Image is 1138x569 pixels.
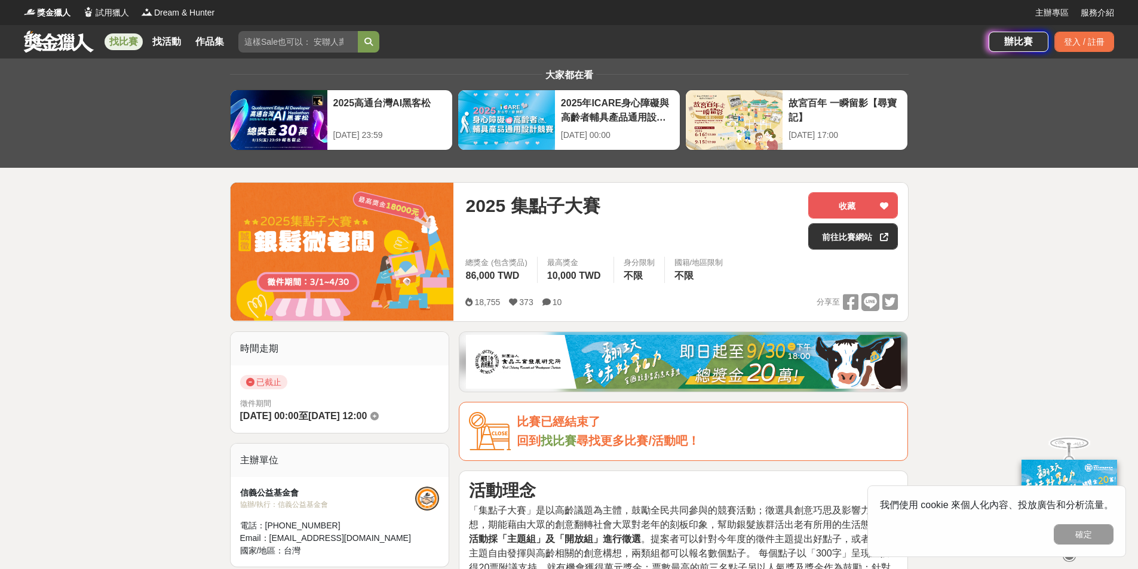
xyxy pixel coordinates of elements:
[308,411,367,421] span: [DATE] 12:00
[105,33,143,50] a: 找比賽
[141,7,214,19] a: LogoDream & Hunter
[517,412,898,432] div: 比賽已經結束了
[82,7,129,19] a: Logo試用獵人
[465,192,600,219] span: 2025 集點子大賽
[240,499,416,510] div: 協辦/執行： 信義公益基金會
[154,7,214,19] span: Dream & Hunter
[231,332,449,365] div: 時間走期
[240,546,284,555] span: 國家/地區：
[685,90,908,150] a: 故宮百年 一瞬留影【尋寶記】[DATE] 17:00
[82,6,94,18] img: Logo
[24,6,36,18] img: Logo
[808,192,898,219] button: 收藏
[817,293,840,311] span: 分享至
[547,257,604,269] span: 最高獎金
[458,90,680,150] a: 2025年ICARE身心障礙與高齡者輔具產品通用設計競賽[DATE] 00:00
[24,7,70,19] a: Logo獎金獵人
[789,129,901,142] div: [DATE] 17:00
[880,500,1114,510] span: 我們使用 cookie 來個人化內容、投放廣告和分析流量。
[96,7,129,19] span: 試用獵人
[333,129,446,142] div: [DATE] 23:59
[789,96,901,123] div: 故宮百年 一瞬留影【尋寶記】
[989,32,1048,52] a: 辦比賽
[469,412,511,451] img: Icon
[465,257,527,269] span: 總獎金 (包含獎品)
[240,411,299,421] span: [DATE] 00:00
[191,33,229,50] a: 作品集
[1054,32,1114,52] div: 登入 / 註冊
[240,532,416,545] div: Email： [EMAIL_ADDRESS][DOMAIN_NAME]
[519,297,533,307] span: 373
[1022,460,1117,539] img: ff197300-f8ee-455f-a0ae-06a3645bc375.jpg
[474,297,500,307] span: 18,755
[238,31,358,53] input: 這樣Sale也可以： 安聯人壽創意銷售法募集
[284,546,300,555] span: 台灣
[469,534,641,544] strong: 活動採「主題組」及「開放組」進行徵選
[517,434,541,447] span: 回到
[1035,7,1069,19] a: 主辦專區
[141,6,153,18] img: Logo
[1054,524,1114,545] button: 確定
[333,96,446,123] div: 2025高通台灣AI黑客松
[240,487,416,499] div: 信義公益基金會
[299,411,308,421] span: 至
[231,183,454,321] img: Cover Image
[37,7,70,19] span: 獎金獵人
[674,257,723,269] div: 國籍/地區限制
[624,270,643,281] span: 不限
[1081,7,1114,19] a: 服務介紹
[240,375,287,389] span: 已截止
[240,519,416,532] div: 電話： [PHONE_NUMBER]
[541,434,576,447] a: 找比賽
[576,434,700,447] span: 尋找更多比賽/活動吧！
[465,270,519,281] span: 86,000 TWD
[230,90,453,150] a: 2025高通台灣AI黑客松[DATE] 23:59
[674,270,694,281] span: 不限
[808,223,898,250] a: 前往比賽網站
[148,33,186,50] a: 找活動
[469,481,536,500] strong: 活動理念
[547,270,601,281] span: 10,000 TWD
[553,297,562,307] span: 10
[240,399,271,408] span: 徵件期間
[624,257,655,269] div: 身分限制
[561,96,674,123] div: 2025年ICARE身心障礙與高齡者輔具產品通用設計競賽
[542,70,596,80] span: 大家都在看
[231,444,449,477] div: 主辦單位
[561,129,674,142] div: [DATE] 00:00
[466,335,901,389] img: b0ef2173-5a9d-47ad-b0e3-de335e335c0a.jpg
